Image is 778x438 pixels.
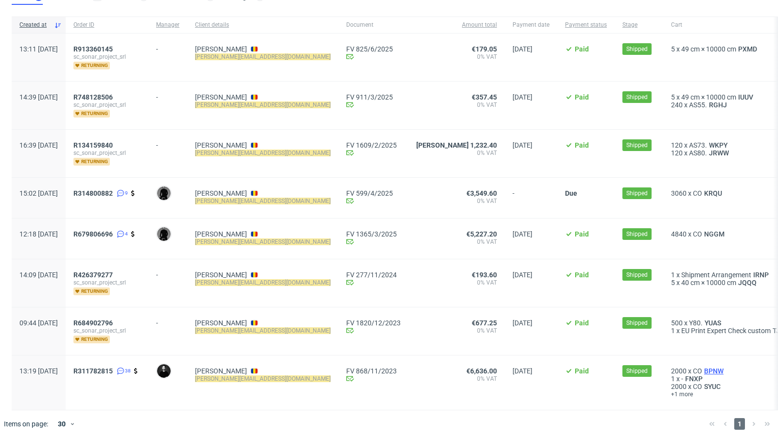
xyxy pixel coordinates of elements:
span: CO [693,367,702,375]
span: R426379277 [73,271,113,279]
a: FV 1365/3/2025 [346,230,401,238]
a: [PERSON_NAME] [195,230,247,238]
mark: [PERSON_NAME][EMAIL_ADDRESS][DOMAIN_NAME] [195,279,331,286]
a: FV 599/4/2025 [346,189,401,197]
span: Due [565,189,577,197]
img: Dawid Urbanowicz [157,186,171,200]
a: BPNW [702,367,725,375]
a: R426379277 [73,271,115,279]
a: FV 277/11/2024 [346,271,401,279]
span: 120 [671,149,683,157]
a: [PERSON_NAME] [195,189,247,197]
span: 0% VAT [416,53,497,61]
a: JQQQ [736,279,759,286]
span: IRNP [751,271,771,279]
a: R748128506 [73,93,115,101]
span: Paid [575,93,589,101]
a: R684902796 [73,319,115,327]
span: [DATE] [513,271,532,279]
span: - [513,189,549,206]
span: R311782815 [73,367,113,375]
span: 1 [671,375,675,383]
a: 38 [115,367,131,375]
a: PXMD [736,45,759,53]
div: - [156,41,179,53]
a: NGGM [702,230,726,238]
a: FV 1609/2/2025 [346,141,401,149]
a: [PERSON_NAME] [195,45,247,53]
a: FV 825/6/2025 [346,45,401,53]
span: [DATE] [513,45,532,53]
span: 1 [734,418,745,430]
span: €3,549.60 [466,189,497,197]
mark: [PERSON_NAME][EMAIL_ADDRESS][DOMAIN_NAME] [195,327,331,334]
span: 15:02 [DATE] [19,189,58,197]
span: Shipment Arrangement [681,271,751,279]
span: Shipped [626,367,648,375]
span: KRQU [702,189,724,197]
span: Shipped [626,319,648,327]
span: Payment date [513,21,549,29]
span: Shipped [626,93,648,101]
span: Document [346,21,401,29]
span: €357.45 [472,93,497,101]
span: 5 [671,93,675,101]
span: [DATE] [513,319,532,327]
span: EU Print Expert Check custom [681,327,771,335]
span: 1 [671,327,675,335]
div: - [156,267,179,279]
span: 0% VAT [416,101,497,109]
span: Items on page: [4,419,48,429]
span: 500 [671,319,683,327]
div: - [156,89,179,101]
span: 9 [125,189,128,197]
a: IUUV [736,93,755,101]
a: YUAS [703,319,723,327]
span: Created at [19,21,50,29]
span: 0% VAT [416,149,497,157]
span: €193.60 [472,271,497,279]
span: R913360145 [73,45,113,53]
span: 5 [671,45,675,53]
span: sc_sonar_project_srl [73,279,141,286]
span: 13:11 [DATE] [19,45,58,53]
span: 5 [671,279,675,286]
span: R679806696 [73,230,113,238]
span: 0% VAT [416,197,497,205]
span: Paid [575,271,589,279]
span: Paid [575,319,589,327]
a: R913360145 [73,45,115,53]
span: JRWW [707,149,731,157]
a: [PERSON_NAME] [195,93,247,101]
div: 30 [52,417,70,431]
span: €179.05 [472,45,497,53]
span: Shipped [626,270,648,279]
span: Amount total [416,21,497,29]
span: AS73. [689,141,707,149]
span: Paid [575,45,589,53]
span: €5,227.20 [466,230,497,238]
span: sc_sonar_project_srl [73,53,141,61]
span: 2000 [671,367,687,375]
span: 0% VAT [416,375,497,383]
span: R684902796 [73,319,113,327]
span: sc_sonar_project_srl [73,327,141,335]
span: Shipped [626,189,648,198]
span: 120 [671,141,683,149]
span: returning [73,62,110,69]
span: CO [693,383,702,390]
span: €677.25 [472,319,497,327]
span: 0% VAT [416,279,497,286]
span: 240 [671,101,683,109]
a: [PERSON_NAME] [195,367,247,375]
span: [DATE] [513,230,532,238]
img: Dawid Urbanowicz [157,227,171,241]
span: 09:44 [DATE] [19,319,58,327]
span: 4840 [671,230,687,238]
span: [DATE] [513,93,532,101]
mark: [PERSON_NAME][EMAIL_ADDRESS][DOMAIN_NAME] [195,150,331,156]
span: 0% VAT [416,327,497,335]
